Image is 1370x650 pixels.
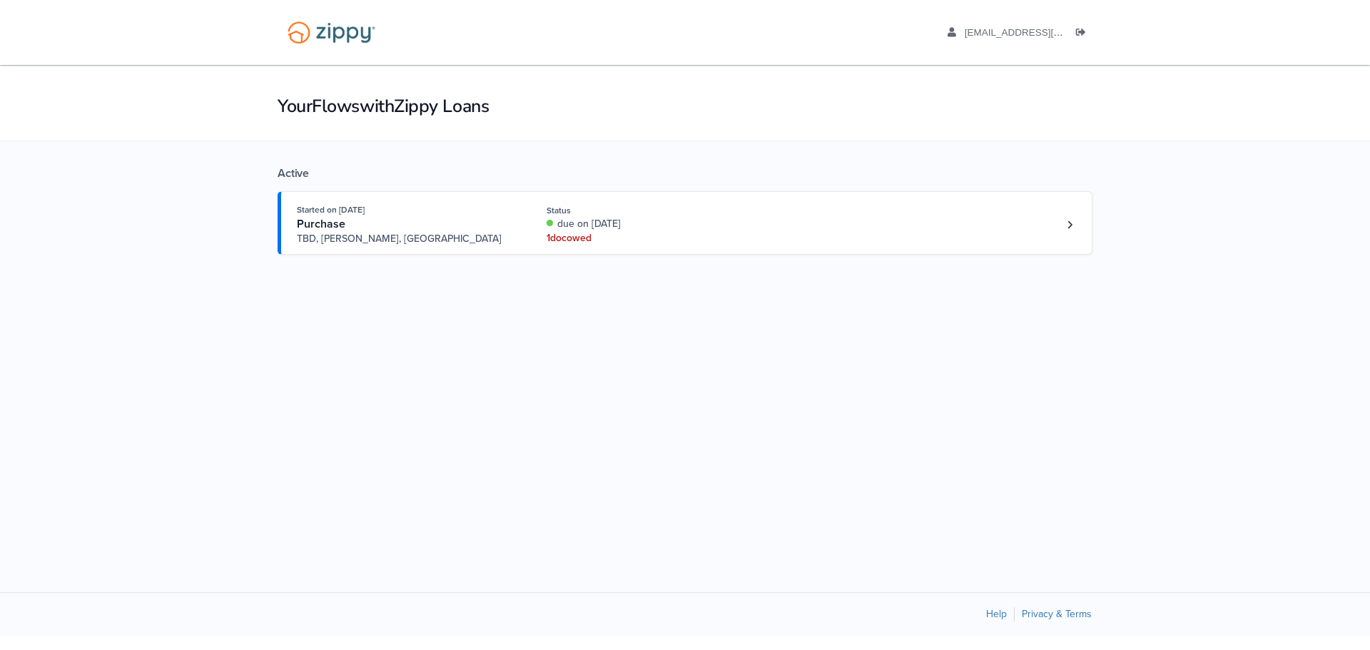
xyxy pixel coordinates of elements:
[986,608,1007,620] a: Help
[297,205,365,215] span: Started on [DATE]
[278,191,1092,255] a: Open loan 4244526
[278,166,1092,181] div: Active
[1022,608,1092,620] a: Privacy & Terms
[547,204,737,217] div: Status
[1076,27,1092,41] a: Log out
[297,232,514,246] span: TBD, [PERSON_NAME], [GEOGRAPHIC_DATA]
[278,94,1092,118] h1: Your Flows with Zippy Loans
[547,231,737,245] div: 1 doc owed
[948,27,1128,41] a: edit profile
[297,217,345,231] span: Purchase
[1059,214,1080,235] a: Loan number 4244526
[965,27,1128,38] span: ka9jar@yahoo.com
[547,217,737,231] div: due on [DATE]
[278,14,385,51] img: Logo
